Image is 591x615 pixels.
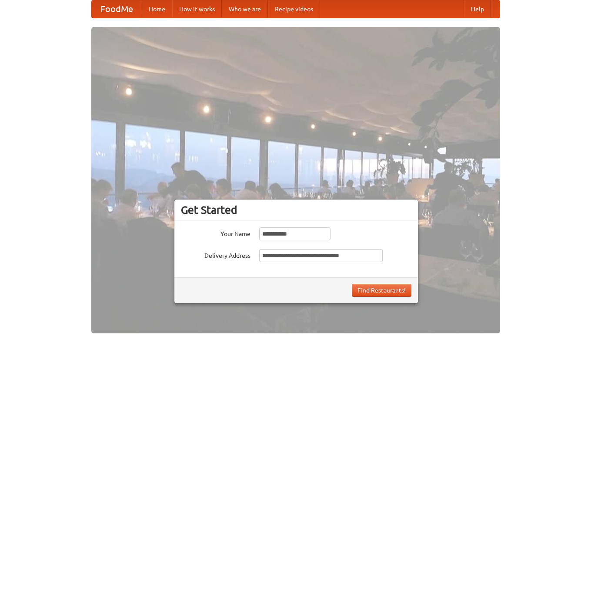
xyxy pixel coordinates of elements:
a: Home [142,0,172,18]
label: Your Name [181,227,250,238]
a: FoodMe [92,0,142,18]
button: Find Restaurants! [352,284,411,297]
a: Who we are [222,0,268,18]
a: Help [464,0,491,18]
a: Recipe videos [268,0,320,18]
h3: Get Started [181,203,411,216]
label: Delivery Address [181,249,250,260]
a: How it works [172,0,222,18]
